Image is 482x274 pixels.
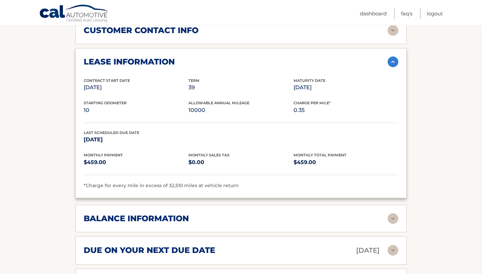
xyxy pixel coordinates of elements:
[188,158,293,167] p: $0.00
[84,135,188,144] p: [DATE]
[84,101,127,105] span: Starting Odometer
[388,213,398,224] img: accordion-rest.svg
[84,83,188,92] p: [DATE]
[84,78,130,83] span: Contract Start Date
[188,83,293,92] p: 39
[84,214,189,224] h2: balance information
[294,158,398,167] p: $459.00
[84,153,123,157] span: Monthly Payment
[294,83,398,92] p: [DATE]
[188,153,230,157] span: Monthly Sales Tax
[188,101,249,105] span: Allowable Annual Mileage
[84,182,239,188] span: *Charge for every mile in excess of 32,510 miles at vehicle return
[84,25,198,35] h2: customer contact info
[388,245,398,256] img: accordion-rest.svg
[84,106,188,115] p: 10
[188,106,293,115] p: 10000
[360,8,387,19] a: Dashboard
[388,56,398,67] img: accordion-active.svg
[188,78,199,83] span: Term
[84,57,175,67] h2: lease information
[84,245,215,255] h2: due on your next due date
[294,153,346,157] span: Monthly Total Payment
[388,25,398,36] img: accordion-rest.svg
[427,8,443,19] a: Logout
[401,8,412,19] a: FAQ's
[39,4,109,24] a: Cal Automotive
[84,130,139,135] span: Last Scheduled Due Date
[294,101,331,105] span: Charge Per Mile*
[84,158,188,167] p: $459.00
[294,106,398,115] p: 0.35
[294,78,325,83] span: Maturity Date
[356,245,380,256] p: [DATE]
